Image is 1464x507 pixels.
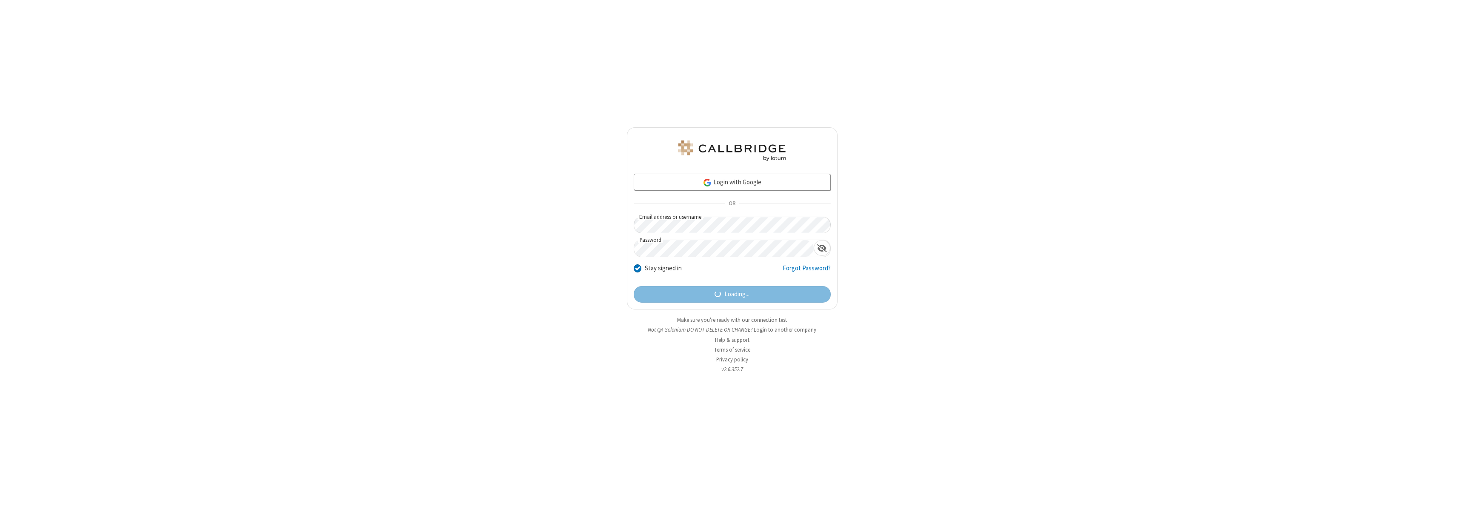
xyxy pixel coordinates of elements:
[716,356,748,363] a: Privacy policy
[634,217,831,233] input: Email address or username
[634,286,831,303] button: Loading...
[814,240,830,256] div: Show password
[677,140,787,161] img: QA Selenium DO NOT DELETE OR CHANGE
[754,326,816,334] button: Login to another company
[627,365,838,373] li: v2.6.352.7
[703,178,712,187] img: google-icon.png
[645,264,682,273] label: Stay signed in
[627,326,838,334] li: Not QA Selenium DO NOT DELETE OR CHANGE?
[677,316,787,324] a: Make sure you're ready with our connection test
[724,289,749,299] span: Loading...
[634,174,831,191] a: Login with Google
[634,240,814,257] input: Password
[714,346,750,353] a: Terms of service
[715,336,749,344] a: Help & support
[725,198,739,210] span: OR
[783,264,831,280] a: Forgot Password?
[1443,485,1458,501] iframe: Chat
